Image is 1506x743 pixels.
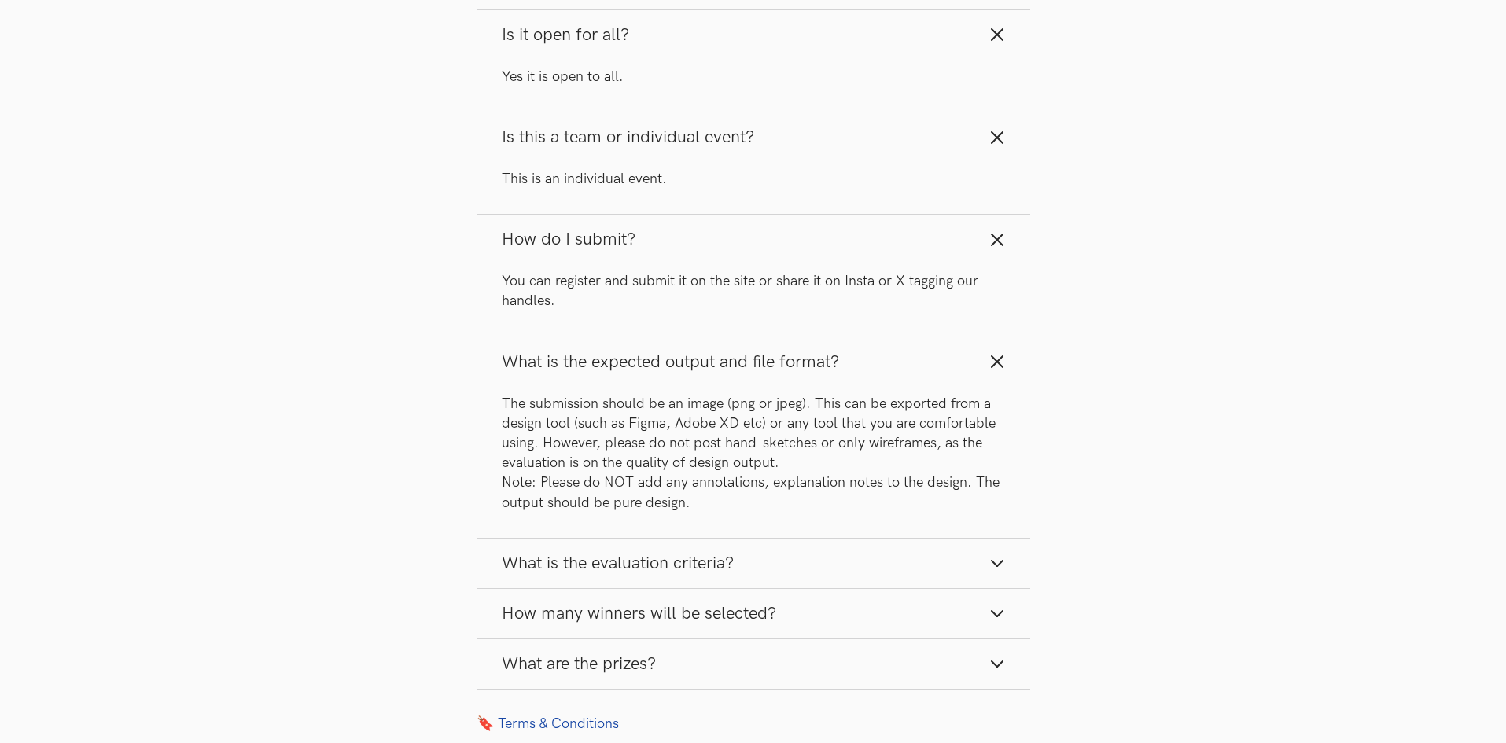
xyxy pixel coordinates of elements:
[477,162,1030,214] div: Is this a team or individual event?
[502,127,754,148] span: Is this a team or individual event?
[502,553,734,574] span: What is the evaluation criteria?
[502,394,1005,513] p: The submission should be an image (png or jpeg). This can be exported from a design tool (such as...
[502,653,656,675] span: What are the prizes?
[477,387,1030,538] div: What is the expected output and file format?
[477,112,1030,162] button: Is this a team or individual event?
[477,337,1030,387] button: What is the expected output and file format?
[502,271,1005,311] p: You can register and submit it on the site or share it on Insta or X tagging our handles.
[502,229,635,250] span: How do I submit?
[477,10,1030,60] button: Is it open for all?
[477,589,1030,638] button: How many winners will be selected?
[477,60,1030,112] div: Is it open for all?
[502,603,776,624] span: How many winners will be selected?
[477,715,1030,732] a: 🔖 Terms & Conditions
[477,215,1030,264] button: How do I submit?
[477,539,1030,588] button: What is the evaluation criteria?
[477,639,1030,689] button: What are the prizes?
[502,24,629,46] span: Is it open for all?
[502,67,1005,86] p: Yes it is open to all.
[502,351,839,373] span: What is the expected output and file format?
[477,264,1030,336] div: How do I submit?
[502,169,1005,189] p: This is an individual event.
